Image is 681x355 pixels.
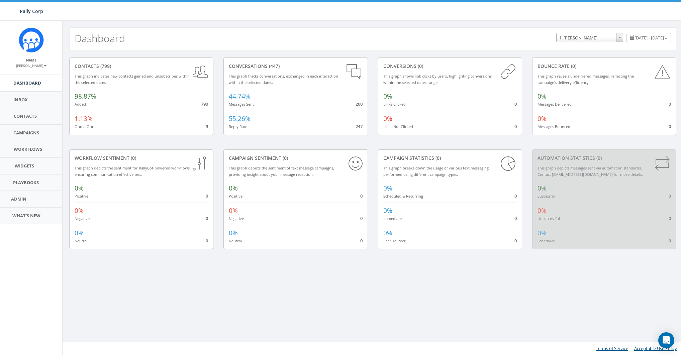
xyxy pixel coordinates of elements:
[383,216,402,221] small: Immediate
[538,184,547,193] span: 0%
[75,33,125,44] h2: Dashboard
[383,155,517,161] div: Campaign Statistics
[75,194,88,199] small: Positive
[416,63,423,69] span: (0)
[538,165,643,177] small: This graph depicts messages sent via automation standards. Contact [EMAIL_ADDRESS][DOMAIN_NAME] f...
[383,74,492,85] small: This graph shows link clicks by users, highlighting conversions within the selected dates range.
[229,74,338,85] small: This graph tracks conversations, exchanged in each interaction within the selected dates.
[281,155,288,161] span: (0)
[383,124,413,129] small: Links Not Clicked
[16,62,46,68] a: [PERSON_NAME]
[538,114,547,123] span: 0%
[206,215,208,221] span: 0
[538,124,570,129] small: Messages Bounced
[229,92,251,101] span: 44.74%
[669,238,671,244] span: 0
[16,63,46,68] small: [PERSON_NAME]
[229,124,247,129] small: Reply Rate
[356,101,363,107] span: 200
[570,63,576,69] span: (0)
[557,33,623,42] span: 1. James Martin
[201,101,208,107] span: 790
[75,114,93,123] span: 1.13%
[13,180,39,186] span: Playbooks
[383,206,392,215] span: 0%
[229,238,242,243] small: Neutral
[669,101,671,107] span: 0
[383,114,392,123] span: 0%
[75,216,90,221] small: Negative
[129,155,136,161] span: (0)
[229,216,244,221] small: Negative
[229,63,362,70] div: conversations
[434,155,441,161] span: (0)
[538,74,634,85] small: This graph reveals undelivered messages, reflecting the campaign's delivery efficiency.
[383,229,392,237] span: 0%
[229,102,254,107] small: Messages Sent
[634,345,677,351] a: Acceptable Use Policy
[75,155,208,161] div: Workflow Sentiment
[75,165,191,177] small: This graph depicts the sentiment for RallyBot-powered workflows, ensuring communication effective...
[15,163,34,169] span: Widgets
[635,35,664,41] span: [DATE] - [DATE]
[229,155,362,161] div: Campaign Sentiment
[658,332,674,348] div: Open Intercom Messenger
[13,97,28,103] span: Inbox
[595,155,602,161] span: (0)
[19,27,44,52] img: Icon_1.png
[383,165,489,177] small: This graph breaks down the usage of various text messaging performed using different campaign types.
[229,206,238,215] span: 0%
[14,113,37,119] span: Contacts
[538,155,671,161] div: Automation Statistics
[229,165,334,177] small: This graph depicts the sentiment of text message campaigns, providing insight about your message ...
[383,102,406,107] small: Links Clicked
[13,80,41,86] span: Dashboard
[20,8,43,14] span: Rally Corp
[229,229,238,237] span: 0%
[229,194,242,199] small: Positive
[538,63,671,70] div: Bounce Rate
[75,206,84,215] span: 0%
[383,63,517,70] div: conversions
[538,216,560,221] small: Unsuccessful
[75,238,88,243] small: Neutral
[75,184,84,193] span: 0%
[669,215,671,221] span: 0
[229,114,251,123] span: 55.26%
[538,194,555,199] small: Successful
[383,184,392,193] span: 0%
[12,213,40,219] span: What's New
[514,123,517,129] span: 0
[538,229,547,237] span: 0%
[26,58,36,63] small: Name
[514,238,517,244] span: 0
[75,124,93,129] small: Opted Out
[229,184,238,193] span: 0%
[360,238,363,244] span: 0
[383,92,392,101] span: 0%
[514,101,517,107] span: 0
[206,123,208,129] span: 9
[206,238,208,244] span: 0
[75,102,86,107] small: Added
[99,63,111,69] span: (799)
[268,63,280,69] span: (447)
[538,238,556,243] small: Scheduled
[75,92,96,101] span: 98.87%
[206,193,208,199] span: 0
[383,194,423,199] small: Scheduled & Recurring
[383,238,406,243] small: Peer To Peer
[13,130,39,136] span: Campaigns
[11,196,26,202] span: Admin
[538,92,547,101] span: 0%
[75,63,208,70] div: contacts
[538,206,547,215] span: 0%
[75,74,190,85] small: This graph indicates new contacts gained and unsubscribes within the selected dates.
[75,229,84,237] span: 0%
[360,215,363,221] span: 0
[514,193,517,199] span: 0
[356,123,363,129] span: 247
[514,215,517,221] span: 0
[669,193,671,199] span: 0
